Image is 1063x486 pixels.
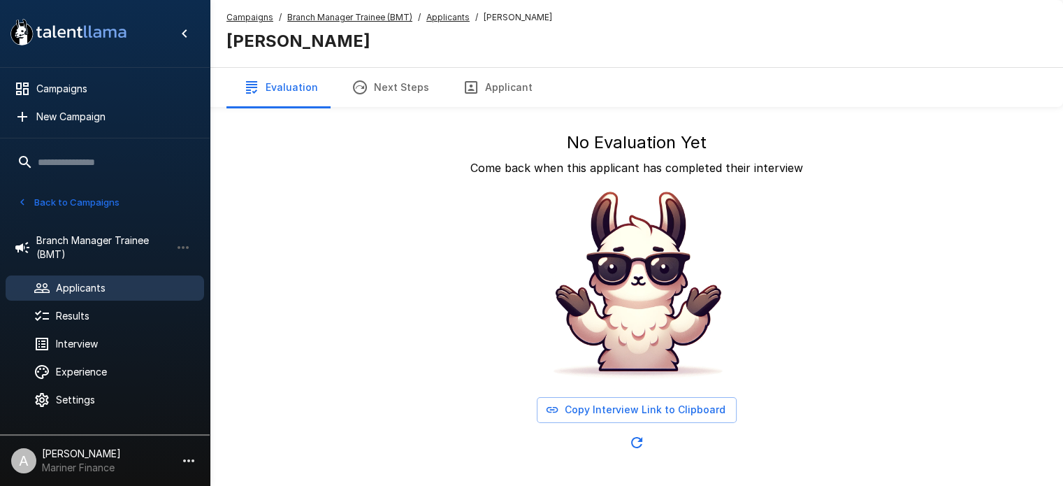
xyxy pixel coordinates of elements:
[537,397,737,423] button: Copy Interview Link to Clipboard
[623,429,651,457] button: Updated Today - 9:13 AM
[484,10,552,24] span: [PERSON_NAME]
[226,31,370,51] b: [PERSON_NAME]
[279,10,282,24] span: /
[287,12,412,22] u: Branch Manager Trainee (BMT)
[335,68,446,107] button: Next Steps
[470,159,803,176] p: Come back when this applicant has completed their interview
[567,131,707,154] h5: No Evaluation Yet
[475,10,478,24] span: /
[426,12,470,22] u: Applicants
[532,182,742,392] img: Animated document
[226,68,335,107] button: Evaluation
[418,10,421,24] span: /
[446,68,549,107] button: Applicant
[226,12,273,22] u: Campaigns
